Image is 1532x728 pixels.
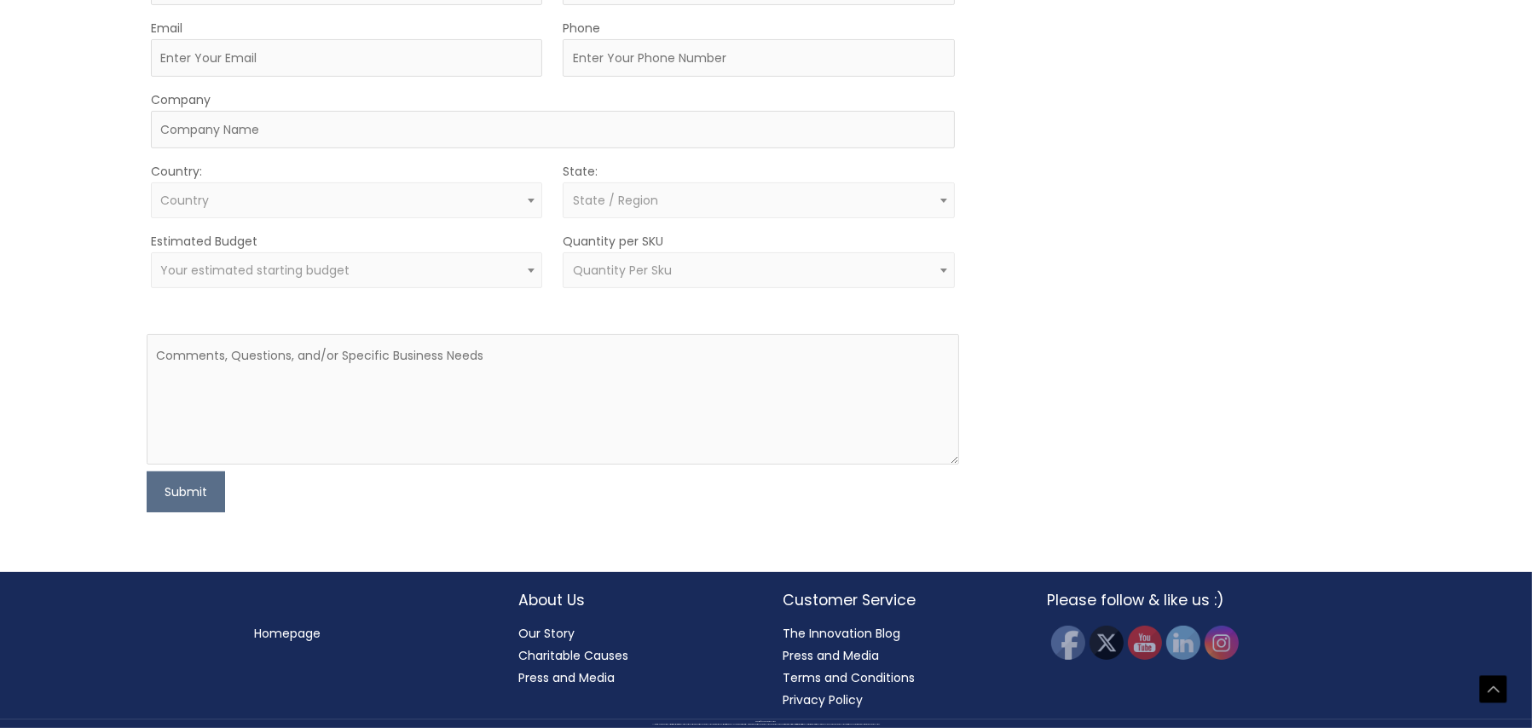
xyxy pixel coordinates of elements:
span: Quantity Per Sku [573,262,672,279]
span: Country [160,192,209,209]
input: Enter Your Phone Number [563,39,955,77]
label: Company [151,89,211,111]
label: Estimated Budget [151,230,257,252]
a: Press and Media [519,669,616,686]
nav: Menu [255,622,485,644]
h2: Customer Service [783,589,1014,611]
input: Enter Your Email [151,39,543,77]
h2: Please follow & like us :) [1048,589,1278,611]
img: Twitter [1090,626,1124,660]
div: Copyright © 2025 [30,721,1502,723]
a: Terms and Conditions [783,669,916,686]
label: Country: [151,160,202,182]
label: Phone [563,17,600,39]
a: Homepage [255,625,321,642]
h2: About Us [519,589,749,611]
div: All material on this Website, including design, text, images, logos and sounds, are owned by Cosm... [30,724,1502,725]
nav: Customer Service [783,622,1014,711]
img: Facebook [1051,626,1085,660]
a: Press and Media [783,647,880,664]
button: Submit [147,471,225,512]
a: Charitable Causes [519,647,629,664]
label: Email [151,17,182,39]
span: State / Region [573,192,658,209]
label: Quantity per SKU [563,230,663,252]
input: Company Name [151,111,955,148]
label: State: [563,160,598,182]
a: The Innovation Blog [783,625,901,642]
a: Our Story [519,625,575,642]
span: Your estimated starting budget [160,262,350,279]
span: Cosmetic Solutions [766,721,777,722]
a: Privacy Policy [783,691,864,708]
nav: About Us [519,622,749,689]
